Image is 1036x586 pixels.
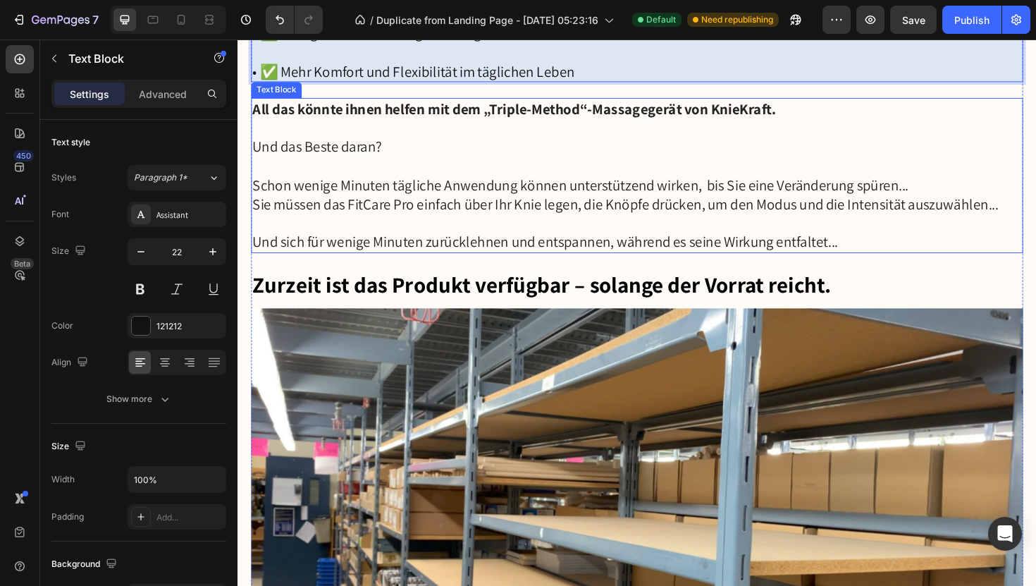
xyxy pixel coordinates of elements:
div: Show more [106,392,172,406]
p: Und das Beste daran? [16,104,830,124]
span: / [370,13,374,28]
div: Assistant [156,209,223,221]
p: 7 [92,11,99,28]
p: Text Block [68,50,188,67]
span: Need republishing [701,13,773,26]
div: Open Intercom Messenger [988,517,1022,551]
p: Und sich für wenige Minuten zurücklehnen und entspannen, während es seine Wirkung entfaltet... [16,205,830,225]
div: Font [51,208,69,221]
div: Size [51,242,89,261]
div: Background [51,555,120,574]
p: Settings [70,87,109,102]
p: Sie müssen das FitCare Pro einfach über Ihr Knie legen, die Knöpfe drücken, um den Modus und die ... [16,164,830,185]
h2: Zurzeit ist das Produkt verfügbar – solange der Vorrat reicht. [14,243,832,276]
div: Publish [954,13,989,28]
input: Auto [128,467,226,492]
div: Text style [51,136,90,149]
p: • ✅ Mehr Komfort und Flexibilität im täglichen Leben [16,24,830,44]
p: Schon wenige Minuten tägliche Anwendung können unterstützend wirken, bis Sie eine Veränderung spü... [16,145,830,165]
div: Color [51,319,73,332]
div: 121212 [156,320,223,333]
button: 7 [6,6,105,34]
div: Align [51,353,91,372]
span: Save [902,14,925,26]
div: Size [51,437,89,456]
div: Beta [11,258,34,269]
span: Paragraph 1* [134,171,187,184]
div: Styles [51,171,76,184]
div: Width [51,473,75,486]
p: Advanced [139,87,187,102]
button: Save [890,6,937,34]
button: Show more [51,386,226,412]
span: Default [646,13,676,26]
div: Add... [156,511,223,524]
span: Duplicate from Landing Page - [DATE] 05:23:16 [376,13,598,28]
iframe: Design area [238,39,1036,586]
div: Text Block [17,47,65,60]
button: Paragraph 1* [128,165,226,190]
button: Publish [942,6,1001,34]
div: Padding [51,511,84,523]
strong: All das könnte ihnen helfen mit dem „Triple-Method“-Massagegerät von KnieKraft. [16,63,569,83]
div: Undo/Redo [266,6,323,34]
div: 450 [13,150,34,161]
